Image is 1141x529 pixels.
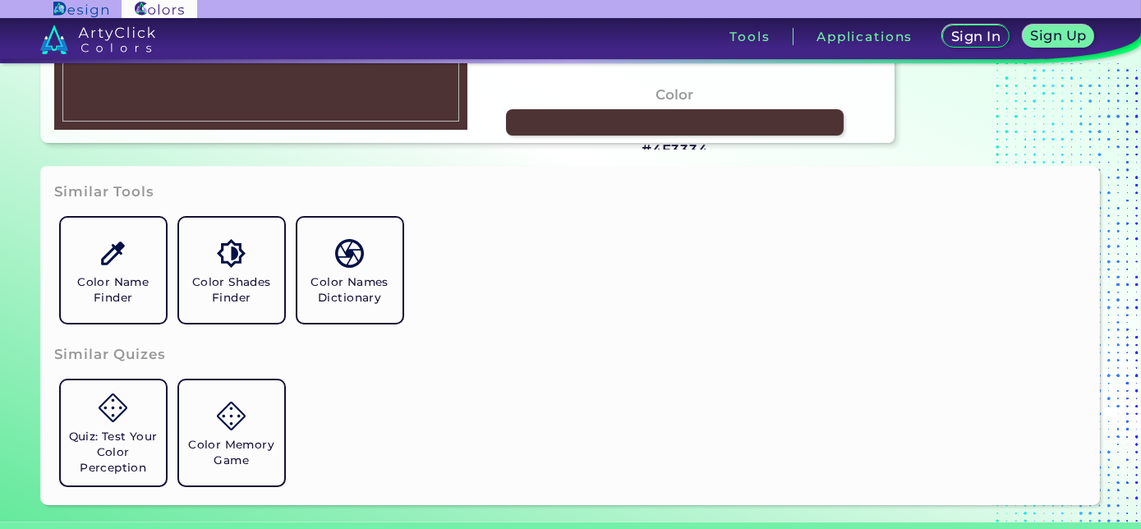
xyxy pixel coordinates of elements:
img: icon_game.svg [99,393,127,422]
h3: #4E3334 [642,140,708,160]
h3: Similar Quizes [54,345,166,365]
h5: Color Shades Finder [186,274,278,306]
a: Color Name Finder [54,211,173,329]
h5: Sign In [954,30,999,43]
img: ArtyClick Design logo [53,2,108,17]
h5: Quiz: Test Your Color Perception [67,429,159,476]
h5: Color Memory Game [186,437,278,468]
h3: Applications [817,30,913,43]
h5: Sign Up [1033,30,1084,42]
a: Sign Up [1026,26,1091,47]
h4: Color [656,83,693,107]
img: icon_color_name_finder.svg [99,239,127,268]
img: icon_color_shades.svg [217,239,246,268]
a: Color Shades Finder [173,211,291,329]
a: Quiz: Test Your Color Perception [54,374,173,492]
h5: Color Names Dictionary [304,274,396,306]
a: Color Names Dictionary [291,211,409,329]
img: icon_color_names_dictionary.svg [335,239,364,268]
a: Color Memory Game [173,374,291,492]
h5: Color Name Finder [67,274,159,306]
img: icon_game.svg [217,402,246,430]
h3: Similar Tools [54,182,154,202]
img: logo_artyclick_colors_white.svg [40,25,156,54]
h3: Tools [729,30,770,43]
a: Sign In [945,26,1006,47]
